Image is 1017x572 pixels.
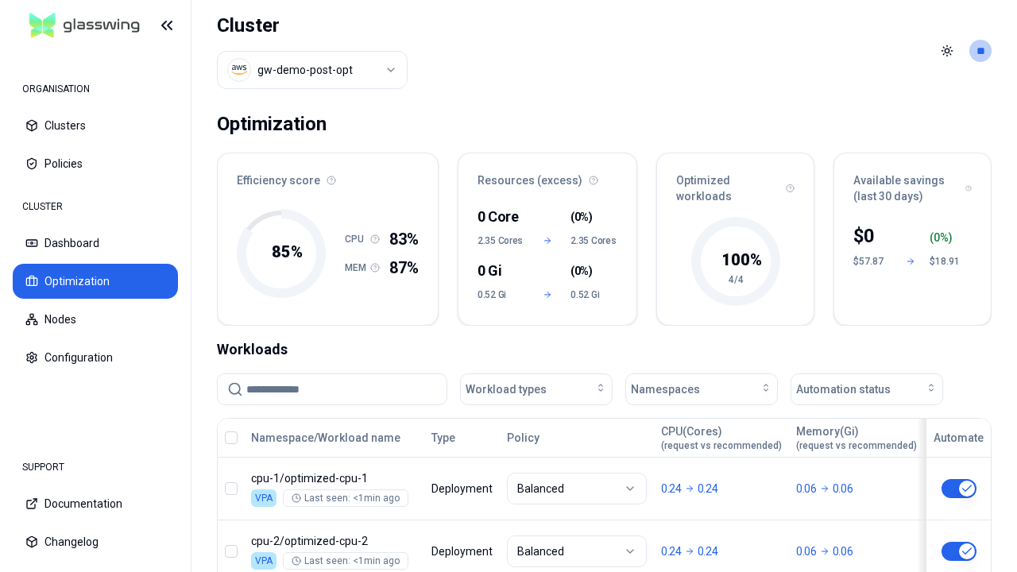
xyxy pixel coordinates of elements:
[574,263,589,279] span: 0%
[23,7,146,44] img: GlassWing
[661,543,682,559] p: 0.24
[507,430,647,446] div: Policy
[251,533,417,549] p: optimized-cpu-2
[661,422,782,454] button: CPU(Cores)(request vs recommended)
[13,451,178,483] div: SUPPORT
[13,486,178,521] button: Documentation
[796,543,817,559] p: 0.06
[570,288,617,301] span: 0.52 Gi
[431,422,455,454] button: Type
[466,381,547,397] span: Workload types
[13,191,178,222] div: CLUSTER
[728,274,743,285] tspan: 4/4
[796,381,891,397] span: Automation status
[570,263,592,279] span: ( )
[431,481,493,497] div: Deployment
[251,489,276,507] div: VPA
[13,524,178,559] button: Changelog
[13,73,178,105] div: ORGANISATION
[833,543,853,559] p: 0.06
[661,481,682,497] p: 0.24
[853,223,891,249] div: $
[930,230,968,245] div: ( %)
[796,481,817,497] p: 0.06
[292,492,400,504] div: Last seen: <1min ago
[661,439,782,452] span: (request vs recommended)
[853,255,891,268] div: $57.87
[13,302,178,337] button: Nodes
[389,228,419,250] span: 83%
[251,470,417,486] p: optimized-cpu-1
[272,242,303,261] tspan: 85 %
[13,146,178,181] button: Policies
[217,51,408,89] button: Select a value
[13,226,178,261] button: Dashboard
[934,430,984,446] div: Automate
[864,223,875,249] p: 0
[631,381,700,397] span: Namespaces
[345,233,370,245] h1: CPU
[478,206,524,228] div: 0 Core
[574,209,589,225] span: 0%
[478,234,524,247] span: 2.35 Cores
[791,373,943,405] button: Automation status
[217,13,408,38] h1: Cluster
[698,481,718,497] p: 0.24
[389,257,419,279] span: 87%
[251,552,276,570] div: VPA
[345,261,370,274] h1: MEM
[217,338,992,361] div: Workloads
[13,264,178,299] button: Optimization
[934,230,940,245] p: 0
[478,288,524,301] span: 0.52 Gi
[833,481,853,497] p: 0.06
[458,153,636,198] div: Resources (excess)
[930,255,968,268] div: $18.91
[698,543,718,559] p: 0.24
[796,423,917,452] div: Memory(Gi)
[431,543,493,559] div: Deployment
[796,422,917,454] button: Memory(Gi)(request vs recommended)
[218,153,438,198] div: Efficiency score
[834,153,991,214] div: Available savings (last 30 days)
[570,234,617,247] span: 2.35 Cores
[257,62,353,78] div: gw-demo-post-opt
[625,373,778,405] button: Namespaces
[251,422,400,454] button: Namespace/Workload name
[661,423,782,452] div: CPU(Cores)
[796,439,917,452] span: (request vs recommended)
[13,340,178,375] button: Configuration
[231,62,247,78] img: aws
[217,108,327,140] div: Optimization
[13,108,178,143] button: Clusters
[570,209,592,225] span: ( )
[460,373,613,405] button: Workload types
[292,555,400,567] div: Last seen: <1min ago
[657,153,814,214] div: Optimized workloads
[478,260,524,282] div: 0 Gi
[721,250,761,269] tspan: 100 %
